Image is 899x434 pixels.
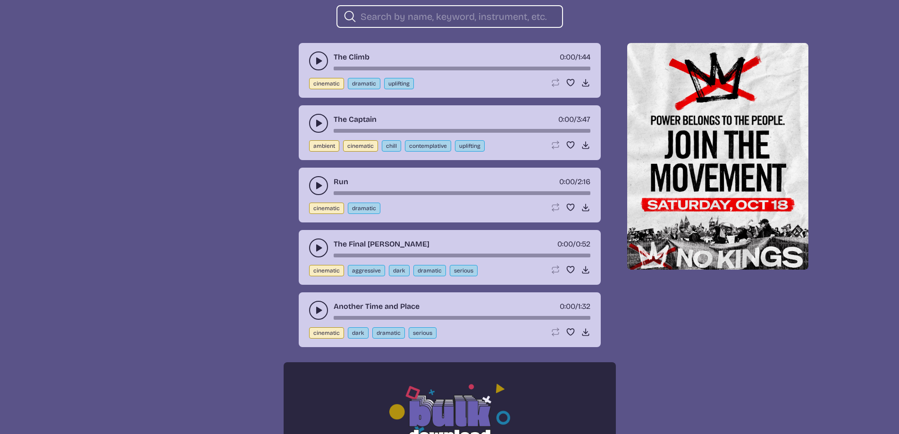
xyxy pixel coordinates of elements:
[551,78,560,87] button: Loop
[348,203,380,214] button: dramatic
[382,140,401,152] button: chill
[309,114,328,133] button: play-pause toggle
[566,78,575,87] button: Favorite
[405,140,451,152] button: contemplative
[372,327,405,339] button: dramatic
[334,51,370,63] a: The Climb
[551,203,560,212] button: Loop
[560,301,590,312] div: /
[560,51,590,63] div: /
[309,140,339,152] button: ambient
[309,265,344,276] button: cinematic
[627,43,808,270] img: Help save our democracy!
[334,67,590,70] div: song-time-bar
[309,203,344,214] button: cinematic
[558,115,574,124] span: timer
[557,239,573,248] span: timer
[578,177,590,186] span: 2:16
[551,265,560,274] button: Loop
[309,301,328,320] button: play-pause toggle
[566,265,575,274] button: Favorite
[551,140,560,150] button: Loop
[450,265,478,276] button: serious
[334,176,348,187] a: Run
[578,52,590,61] span: 1:44
[334,238,429,250] a: The Final [PERSON_NAME]
[560,302,575,311] span: timer
[560,52,575,61] span: timer
[551,327,560,337] button: Loop
[566,327,575,337] button: Favorite
[557,238,590,250] div: /
[309,78,344,89] button: cinematic
[559,177,575,186] span: timer
[566,203,575,212] button: Favorite
[578,302,590,311] span: 1:32
[309,51,328,70] button: play-pause toggle
[361,10,555,23] input: search
[343,140,378,152] button: cinematic
[309,238,328,257] button: play-pause toggle
[577,115,590,124] span: 3:47
[455,140,485,152] button: uplifting
[334,254,590,257] div: song-time-bar
[384,78,414,89] button: uplifting
[566,140,575,150] button: Favorite
[334,114,377,125] a: The Captain
[348,327,369,339] button: dark
[389,265,410,276] button: dark
[334,316,590,320] div: song-time-bar
[348,265,385,276] button: aggressive
[334,191,590,195] div: song-time-bar
[309,176,328,195] button: play-pause toggle
[559,176,590,187] div: /
[334,129,590,133] div: song-time-bar
[576,239,590,248] span: 0:52
[309,327,344,339] button: cinematic
[334,301,420,312] a: Another Time and Place
[413,265,446,276] button: dramatic
[409,327,437,339] button: serious
[558,114,590,125] div: /
[348,78,380,89] button: dramatic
